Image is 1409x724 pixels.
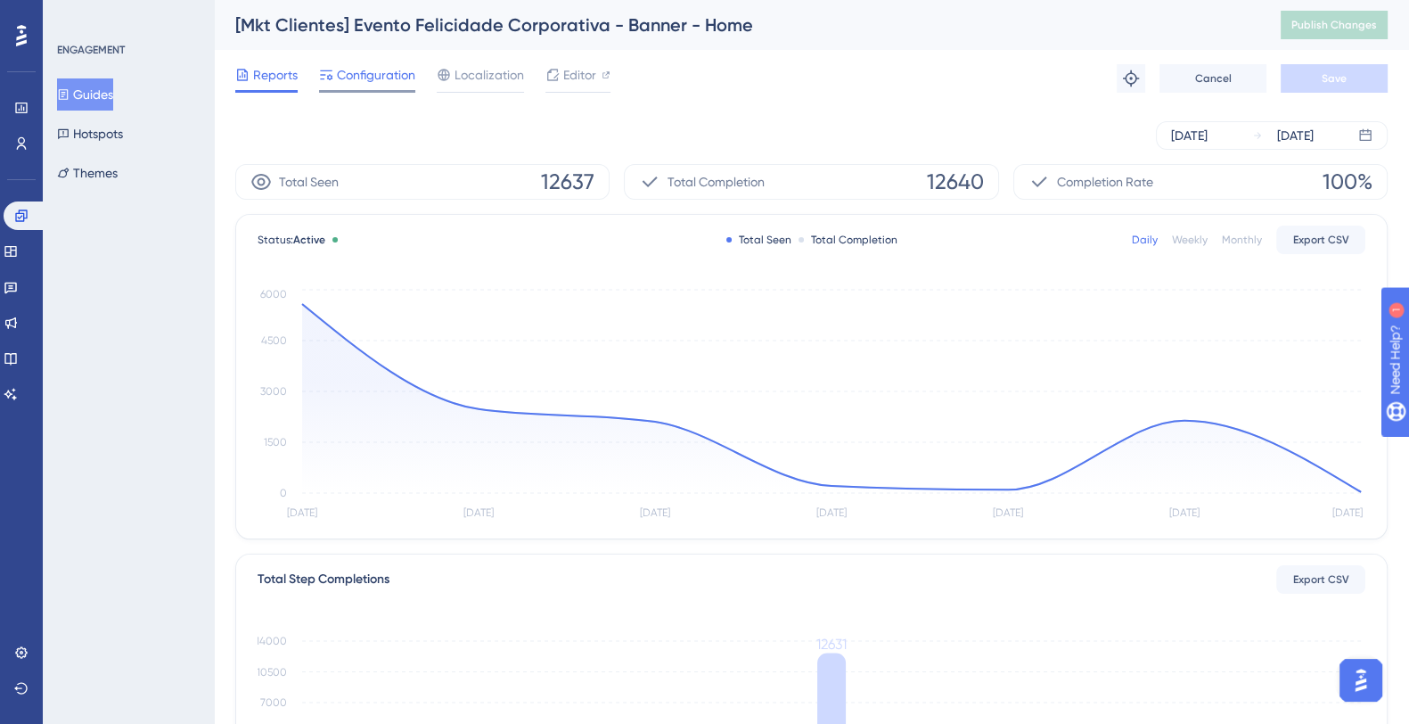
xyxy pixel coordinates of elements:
button: Export CSV [1276,565,1365,594]
span: 100% [1323,168,1372,196]
iframe: UserGuiding AI Assistant Launcher [1334,654,1388,707]
tspan: 4500 [261,334,287,347]
span: Export CSV [1293,233,1349,247]
div: [DATE] [1277,125,1314,146]
div: 1 [124,9,129,23]
tspan: 10500 [257,666,287,679]
tspan: 14000 [256,635,287,647]
tspan: [DATE] [640,506,670,519]
div: Daily [1132,233,1158,247]
div: Total Completion [799,233,897,247]
button: Guides [57,78,113,111]
tspan: [DATE] [816,506,847,519]
tspan: 1500 [264,436,287,448]
span: Localization [455,64,524,86]
tspan: [DATE] [993,506,1023,519]
button: Save [1281,64,1388,93]
tspan: [DATE] [287,506,317,519]
div: [DATE] [1171,125,1208,146]
button: Themes [57,157,118,189]
span: Publish Changes [1291,18,1377,32]
span: Total Seen [279,171,339,193]
span: Active [293,234,325,246]
button: Hotspots [57,118,123,150]
tspan: [DATE] [463,506,494,519]
button: Export CSV [1276,226,1365,254]
div: [Mkt Clientes] Evento Felicidade Corporativa - Banner - Home [235,12,1236,37]
tspan: 12631 [816,635,847,652]
tspan: 7000 [260,696,287,709]
button: Publish Changes [1281,11,1388,39]
span: Configuration [337,64,415,86]
tspan: [DATE] [1332,506,1363,519]
span: Reports [253,64,298,86]
span: Save [1322,71,1347,86]
div: Total Seen [726,233,791,247]
div: Monthly [1222,233,1262,247]
div: Weekly [1172,233,1208,247]
div: Total Step Completions [258,569,389,590]
div: ENGAGEMENT [57,43,125,57]
tspan: 6000 [260,288,287,300]
span: Total Completion [668,171,765,193]
tspan: [DATE] [1169,506,1200,519]
tspan: 3000 [260,385,287,398]
span: Editor [563,64,596,86]
button: Cancel [1159,64,1266,93]
span: Export CSV [1293,572,1349,587]
span: Completion Rate [1057,171,1153,193]
span: Cancel [1195,71,1232,86]
span: 12637 [541,168,594,196]
span: Need Help? [42,4,111,26]
span: 12640 [927,168,984,196]
tspan: 0 [280,487,287,499]
span: Status: [258,233,325,247]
